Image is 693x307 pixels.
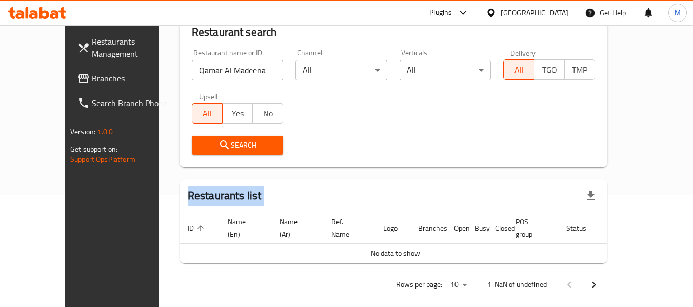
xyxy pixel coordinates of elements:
span: Status [566,222,600,234]
span: Get support on: [70,142,117,156]
span: Name (Ar) [280,216,311,240]
span: No [257,106,279,121]
button: No [252,103,283,124]
h2: Restaurants list [188,188,261,203]
div: All [400,60,491,80]
button: Next page [582,273,606,297]
button: Search [192,136,284,155]
span: Ref. Name [331,216,363,240]
span: 1.0.0 [97,125,113,138]
span: M [675,7,681,18]
span: Branches [92,72,173,85]
label: Delivery [510,49,536,56]
span: All [508,63,530,77]
th: Closed [487,213,507,244]
span: Yes [227,106,249,121]
a: Support.OpsPlatform [70,153,135,166]
th: Logo [375,213,410,244]
div: Export file [579,183,603,208]
span: POS group [516,216,546,240]
h2: Restaurant search [192,25,595,40]
span: No data to show [371,247,420,260]
p: Rows per page: [396,278,442,291]
label: Upsell [199,93,218,100]
span: Version: [70,125,95,138]
div: [GEOGRAPHIC_DATA] [501,7,568,18]
span: Search Branch Phone [92,97,173,109]
button: Yes [222,103,253,124]
input: Search for restaurant name or ID.. [192,60,284,80]
a: Restaurants Management [69,29,181,66]
span: All [196,106,219,121]
th: Busy [466,213,487,244]
th: Open [446,213,466,244]
span: ID [188,222,207,234]
button: TGO [534,59,565,80]
a: Search Branch Phone [69,91,181,115]
span: Search [200,139,275,152]
th: Branches [410,213,446,244]
span: Name (En) [228,216,259,240]
p: 1-NaN of undefined [487,278,547,291]
button: TMP [564,59,595,80]
div: Rows per page: [446,277,471,293]
button: All [503,59,534,80]
div: All [295,60,387,80]
button: All [192,103,223,124]
span: TGO [539,63,561,77]
table: enhanced table [180,213,647,263]
span: TMP [569,63,591,77]
div: Plugins [429,7,452,19]
a: Branches [69,66,181,91]
span: Restaurants Management [92,35,173,60]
